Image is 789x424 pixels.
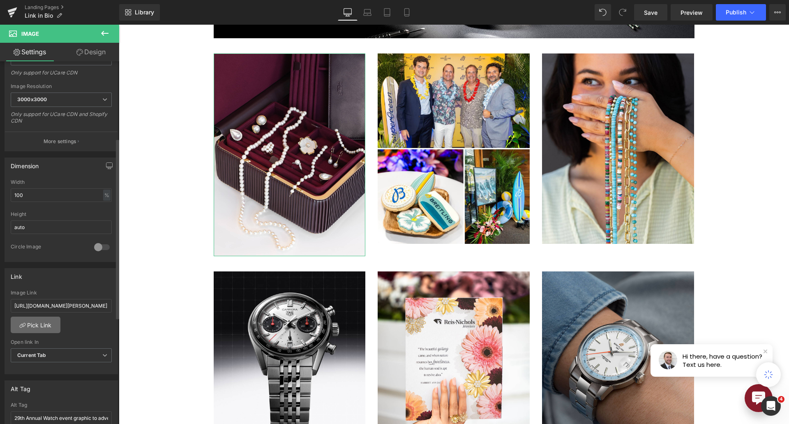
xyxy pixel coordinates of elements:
[716,4,766,21] button: Publish
[17,96,47,102] b: 3000x3000
[11,339,112,345] div: Open link In
[11,158,39,169] div: Dimension
[11,317,60,333] a: Pick Link
[25,12,53,19] span: Link in Bio
[614,4,631,21] button: Redo
[681,8,703,17] span: Preview
[11,211,112,217] div: Height
[11,83,112,89] div: Image Resolution
[671,4,713,21] a: Preview
[25,4,119,11] a: Landing Pages
[540,326,558,345] img: Clientbook Webchat Avatar
[11,243,86,252] div: Circle Image
[358,4,377,21] a: Laptop
[17,352,46,358] b: Current Tab
[95,29,247,232] img: Diamonds by Design August 1-31 at Reis-Nichols
[11,188,112,202] input: auto
[259,29,411,219] img: Breitling Superocean Heritage Event
[11,402,112,408] div: Alt Tag
[11,381,30,392] div: Alt Tag
[11,179,112,185] div: Width
[44,138,76,145] p: More settings
[135,9,154,16] span: Library
[377,4,397,21] a: Tablet
[11,290,112,296] div: Image Link
[778,396,784,403] span: 4
[119,4,160,21] a: New Library
[564,328,646,350] p: Hi there, have a question? Text us here.
[644,324,650,330] img: Close webchat button
[338,4,358,21] a: Desktop
[423,29,575,219] img: New Breitling Top Time B31 watch in light blue and white with a stainless steel bracelet
[11,269,22,280] div: Link
[11,299,112,313] input: https://your-shop.myshopify.com
[397,4,417,21] a: Mobile
[103,190,111,201] div: %
[595,4,611,21] button: Undo
[21,30,39,37] span: Image
[644,8,657,17] span: Save
[726,9,746,16] span: Publish
[11,70,112,81] div: Only support for UCare CDN
[769,4,786,21] button: More
[11,220,112,234] input: auto
[5,132,118,151] button: More settings
[61,43,121,61] a: Design
[635,351,644,355] img: Webchat carrot intro image
[11,111,112,130] div: Only support for UCare CDN and Shopify CDN
[761,396,781,416] iframe: Intercom live chat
